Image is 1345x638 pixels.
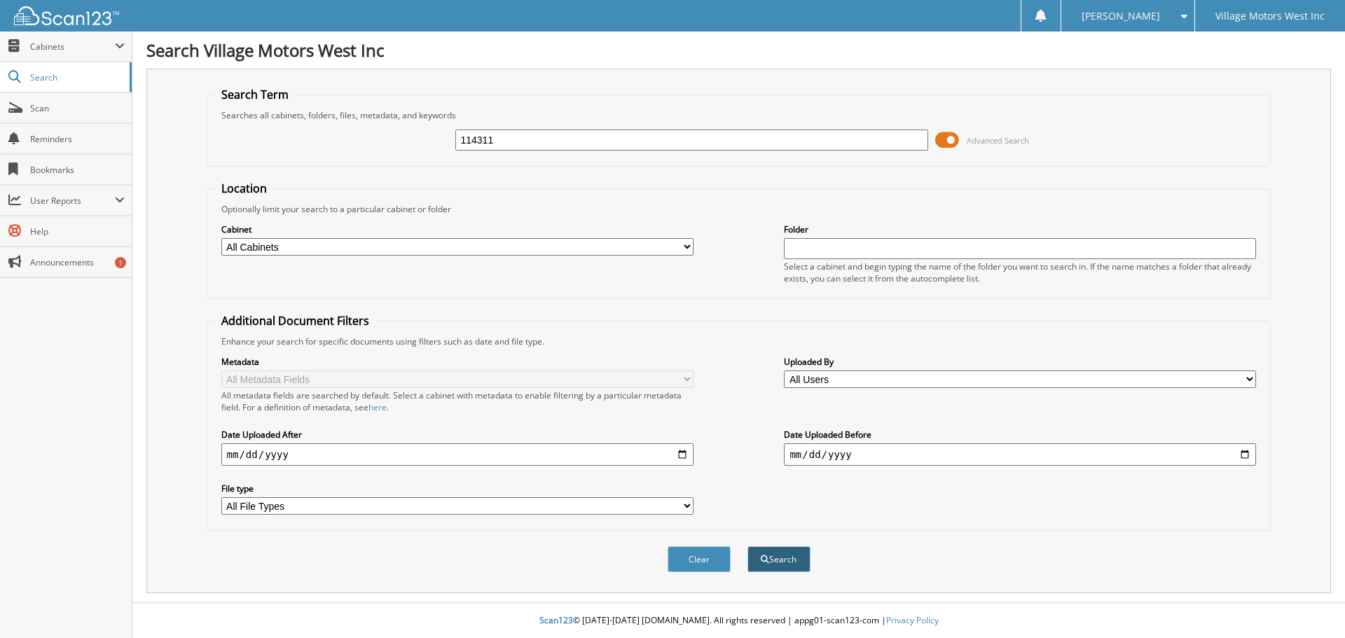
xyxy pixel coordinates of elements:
legend: Additional Document Filters [214,313,376,328]
span: Cabinets [30,41,115,53]
button: Search [747,546,811,572]
a: here [368,401,387,413]
span: Advanced Search [967,135,1029,146]
legend: Search Term [214,87,296,102]
label: Metadata [221,356,694,368]
span: [PERSON_NAME] [1082,12,1160,20]
div: Select a cabinet and begin typing the name of the folder you want to search in. If the name match... [784,261,1256,284]
a: Privacy Policy [886,614,939,626]
span: Reminders [30,133,125,145]
span: User Reports [30,195,115,207]
span: Scan [30,102,125,114]
span: Scan123 [539,614,573,626]
label: Date Uploaded After [221,429,694,441]
span: Village Motors West Inc [1215,12,1325,20]
input: end [784,443,1256,466]
span: Help [30,226,125,237]
div: Enhance your search for specific documents using filters such as date and file type. [214,335,1264,347]
button: Clear [668,546,731,572]
div: Optionally limit your search to a particular cabinet or folder [214,203,1264,215]
legend: Location [214,181,274,196]
label: Date Uploaded Before [784,429,1256,441]
h1: Search Village Motors West Inc [146,39,1331,62]
iframe: Chat Widget [1275,571,1345,638]
div: © [DATE]-[DATE] [DOMAIN_NAME]. All rights reserved | appg01-scan123-com | [132,604,1345,638]
div: Searches all cabinets, folders, files, metadata, and keywords [214,109,1264,121]
input: start [221,443,694,466]
div: 1 [115,257,126,268]
label: Uploaded By [784,356,1256,368]
div: All metadata fields are searched by default. Select a cabinet with metadata to enable filtering b... [221,389,694,413]
span: Search [30,71,123,83]
img: scan123-logo-white.svg [14,6,119,25]
label: File type [221,483,694,494]
label: Folder [784,223,1256,235]
span: Announcements [30,256,125,268]
span: Bookmarks [30,164,125,176]
label: Cabinet [221,223,694,235]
